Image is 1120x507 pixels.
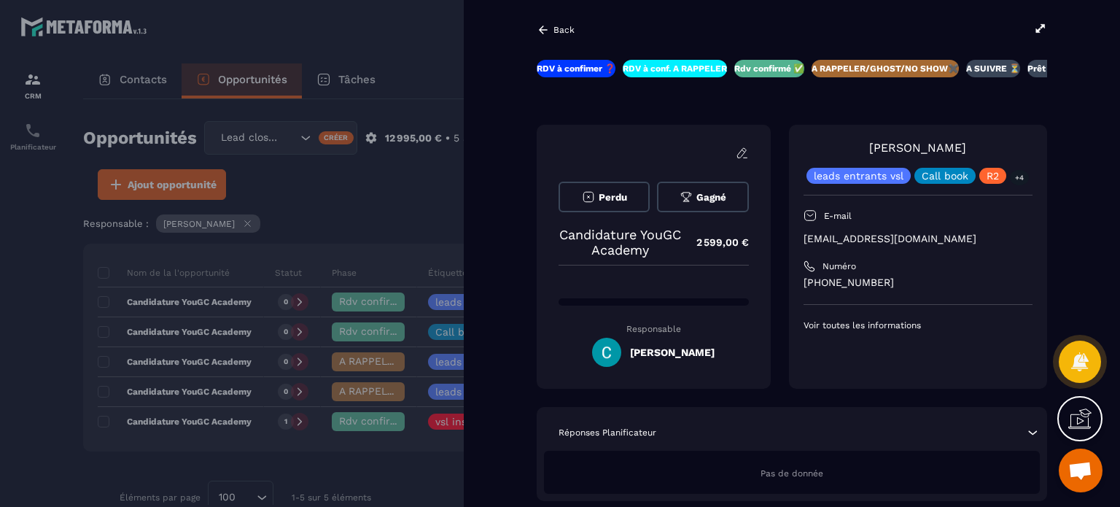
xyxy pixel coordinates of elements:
p: A RAPPELER/GHOST/NO SHOW✖️ [812,63,959,74]
button: Perdu [559,182,650,212]
p: E-mail [824,210,852,222]
p: Back [553,25,575,35]
div: Ouvrir le chat [1059,449,1102,492]
p: Responsable [559,324,749,334]
p: [PHONE_NUMBER] [804,276,1032,290]
span: Perdu [599,192,627,203]
p: Prêt à acheter 🎰 [1027,63,1101,74]
p: Rdv confirmé ✅ [734,63,804,74]
p: +4 [1010,170,1029,185]
p: Numéro [822,260,856,272]
p: leads entrants vsl [814,171,903,181]
p: Voir toutes les informations [804,320,1032,331]
p: Call book [922,171,968,181]
h5: [PERSON_NAME] [630,347,715,358]
span: Gagné [696,192,726,203]
p: [EMAIL_ADDRESS][DOMAIN_NAME] [804,232,1032,246]
p: Réponses Planificateur [559,427,656,438]
p: R2 [987,171,999,181]
span: Pas de donnée [761,468,823,479]
p: Candidature YouGC Academy [559,227,682,258]
p: A SUIVRE ⏳ [966,63,1020,74]
p: RDV à conf. A RAPPELER [623,63,727,74]
p: 2 599,00 € [682,228,749,257]
a: [PERSON_NAME] [869,141,966,155]
button: Gagné [657,182,748,212]
p: RDV à confimer ❓ [537,63,615,74]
